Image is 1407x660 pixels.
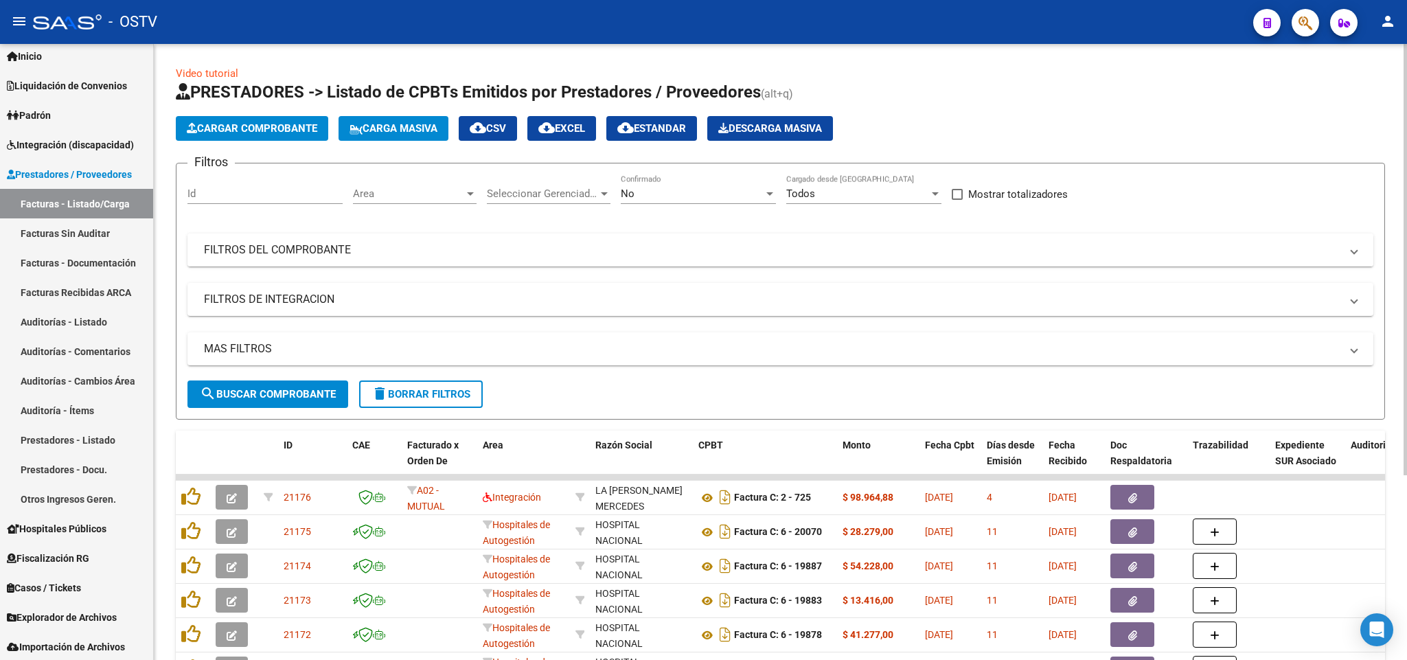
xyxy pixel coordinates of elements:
span: - OSTV [108,7,157,37]
span: PRESTADORES -> Listado de CPBTs Emitidos por Prestadores / Proveedores [176,82,761,102]
span: 11 [987,595,998,606]
span: 21175 [284,526,311,537]
strong: $ 28.279,00 [843,526,893,537]
datatable-header-cell: Facturado x Orden De [402,431,477,491]
datatable-header-cell: Monto [837,431,919,491]
span: Fiscalización RG [7,551,89,566]
span: Carga Masiva [350,122,437,135]
span: CPBT [698,440,723,451]
span: [DATE] [925,526,953,537]
span: (alt+q) [761,87,793,100]
button: Buscar Comprobante [187,380,348,408]
span: 11 [987,629,998,640]
mat-icon: cloud_download [617,120,634,136]
div: HOSPITAL NACIONAL PROFESOR [PERSON_NAME] [595,517,687,580]
span: Integración [483,492,541,503]
span: No [621,187,634,200]
strong: $ 98.964,88 [843,492,893,503]
span: Borrar Filtros [371,388,470,400]
span: 11 [987,560,998,571]
div: 30635976809 [595,551,687,580]
strong: Factura C: 6 - 19878 [734,630,822,641]
datatable-header-cell: Doc Respaldatoria [1105,431,1187,491]
datatable-header-cell: ID [278,431,347,491]
span: Inicio [7,49,42,64]
datatable-header-cell: Fecha Recibido [1043,431,1105,491]
h3: Filtros [187,152,235,172]
span: Area [353,187,464,200]
span: [DATE] [1049,595,1077,606]
app-download-masive: Descarga masiva de comprobantes (adjuntos) [707,116,833,141]
span: 21174 [284,560,311,571]
button: Cargar Comprobante [176,116,328,141]
span: [DATE] [925,595,953,606]
strong: Factura C: 2 - 725 [734,492,811,503]
datatable-header-cell: Razón Social [590,431,693,491]
span: Auditoria [1351,440,1391,451]
span: Días desde Emisión [987,440,1035,466]
span: [DATE] [925,560,953,571]
span: Estandar [617,122,686,135]
span: 21173 [284,595,311,606]
span: CAE [352,440,370,451]
strong: Factura C: 6 - 20070 [734,527,822,538]
span: EXCEL [538,122,585,135]
span: Area [483,440,503,451]
button: CSV [459,116,517,141]
i: Descargar documento [716,521,734,543]
button: EXCEL [527,116,596,141]
span: Expediente SUR Asociado [1275,440,1336,466]
span: Prestadores / Proveedores [7,167,132,182]
button: Estandar [606,116,697,141]
i: Descargar documento [716,486,734,508]
datatable-header-cell: Expediente SUR Asociado [1270,431,1345,491]
mat-expansion-panel-header: FILTROS DE INTEGRACION [187,283,1373,316]
mat-expansion-panel-header: FILTROS DEL COMPROBANTE [187,234,1373,266]
span: Cargar Comprobante [187,122,317,135]
span: 21176 [284,492,311,503]
span: Mostrar totalizadores [968,186,1068,203]
span: Fecha Cpbt [925,440,974,451]
div: HOSPITAL NACIONAL PROFESOR [PERSON_NAME] [595,551,687,614]
span: Liquidación de Convenios [7,78,127,93]
span: Importación de Archivos [7,639,125,655]
span: Trazabilidad [1193,440,1248,451]
mat-icon: menu [11,13,27,30]
span: [DATE] [925,629,953,640]
span: Facturado x Orden De [407,440,459,466]
span: [DATE] [1049,492,1077,503]
span: 21172 [284,629,311,640]
mat-icon: delete [371,385,388,402]
strong: $ 41.277,00 [843,629,893,640]
datatable-header-cell: Fecha Cpbt [919,431,981,491]
mat-icon: cloud_download [470,120,486,136]
mat-panel-title: FILTROS DE INTEGRACION [204,292,1340,307]
datatable-header-cell: Días desde Emisión [981,431,1043,491]
i: Descargar documento [716,589,734,611]
div: Open Intercom Messenger [1360,613,1393,646]
span: Hospitales de Autogestión [483,588,550,615]
i: Descargar documento [716,624,734,646]
button: Borrar Filtros [359,380,483,408]
strong: $ 54.228,00 [843,560,893,571]
span: Doc Respaldatoria [1110,440,1172,466]
span: [DATE] [1049,526,1077,537]
button: Descarga Masiva [707,116,833,141]
span: [DATE] [1049,560,1077,571]
strong: $ 13.416,00 [843,595,893,606]
span: Padrón [7,108,51,123]
span: Monto [843,440,871,451]
strong: Factura C: 6 - 19883 [734,595,822,606]
button: Carga Masiva [339,116,448,141]
i: Descargar documento [716,555,734,577]
span: Fecha Recibido [1049,440,1087,466]
mat-panel-title: FILTROS DEL COMPROBANTE [204,242,1340,258]
span: [DATE] [1049,629,1077,640]
span: Hospitales de Autogestión [483,519,550,546]
div: LA [PERSON_NAME] MERCEDES [595,483,687,514]
a: Video tutorial [176,67,238,80]
strong: Factura C: 6 - 19887 [734,561,822,572]
span: Hospitales Públicos [7,521,106,536]
span: Explorador de Archivos [7,610,117,625]
div: 30635976809 [595,620,687,649]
